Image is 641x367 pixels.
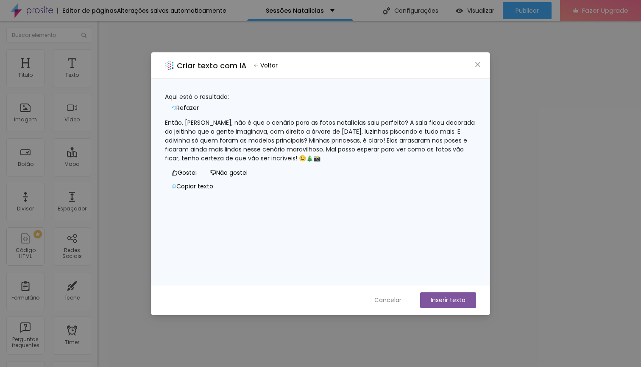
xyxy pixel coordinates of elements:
[260,61,278,70] span: Voltar
[165,166,203,180] button: Gostei
[366,292,410,308] button: Cancelar
[474,61,481,68] span: close
[374,296,401,305] span: Cancelar
[210,170,216,176] span: dislike
[177,60,247,71] h2: Criar texto com IA
[203,166,254,180] button: Não gostei
[176,104,199,112] span: Refazer
[165,92,476,101] div: Aqui está o resultado:
[474,60,482,69] button: Close
[165,180,220,193] button: Copiar texto
[172,170,178,176] span: like
[420,292,476,308] button: Inserir texto
[165,118,476,163] div: Então, [PERSON_NAME], não é que o cenário para as fotos natalícias saiu perfeito? A sala ficou de...
[165,101,206,115] button: Refazer
[250,59,281,72] button: Voltar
